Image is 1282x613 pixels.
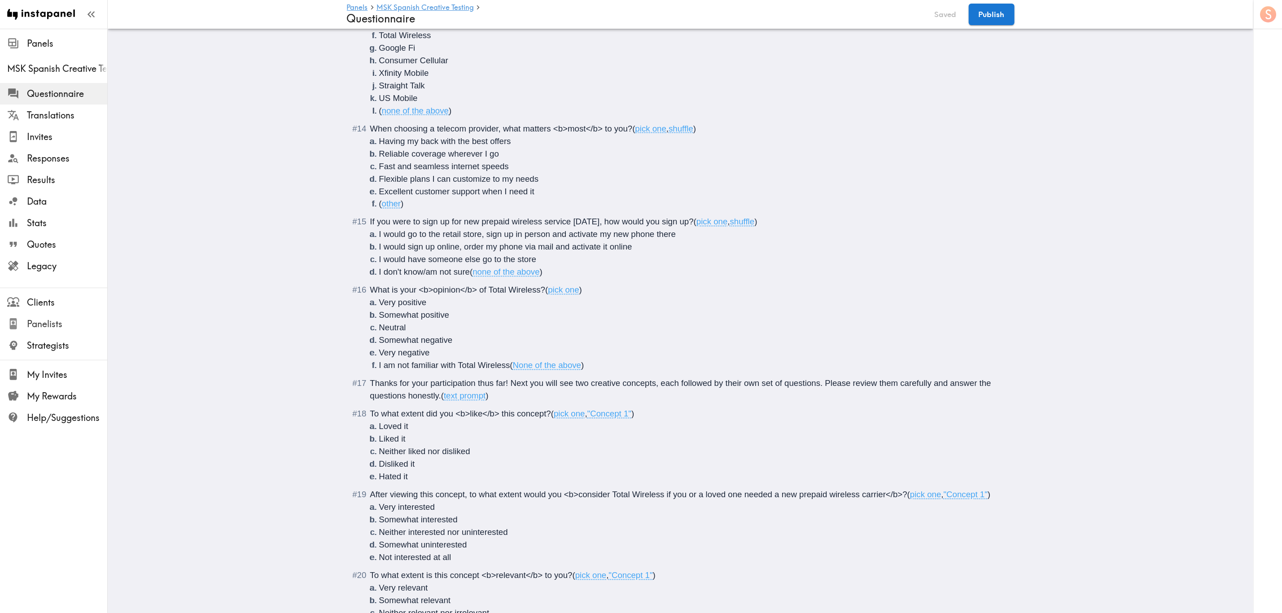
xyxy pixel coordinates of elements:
[666,124,669,133] span: ,
[1265,7,1272,22] span: S
[910,490,941,499] span: pick one
[379,348,430,358] span: Very negative
[379,553,451,562] span: Not interested at all
[669,124,693,133] span: shuffle
[379,323,406,333] span: Neutral
[575,571,607,580] span: pick one
[510,361,513,370] span: (
[27,368,107,381] span: My Invites
[988,490,990,499] span: )
[379,68,429,78] span: Xfinity Mobile
[379,311,450,320] span: Somewhat positive
[379,255,537,264] span: I would have someone else go to the store
[379,267,470,277] span: I don't know/am not sure
[379,56,449,65] span: Consumer Cellular
[27,339,107,352] span: Strategists
[376,4,474,12] a: MSK Spanish Creative Testing
[27,109,107,122] span: Translations
[379,199,382,209] span: (
[379,149,499,158] span: Reliable coverage wherever I go
[548,285,579,295] span: pick one
[444,391,486,401] span: text prompt
[379,31,431,40] span: Total Wireless
[449,106,451,115] span: )
[379,230,676,239] span: I would go to the retail store, sign up in person and activate my new phone there
[379,596,451,605] span: Somewhat relevant
[969,4,1015,25] button: Publish
[379,515,458,525] span: Somewhat interested
[347,12,923,25] h4: Questionnaire
[27,260,107,272] span: Legacy
[632,124,635,133] span: (
[1259,5,1277,23] button: S
[379,460,415,469] span: Disliked it
[370,285,546,295] span: What is your <b>opinion</b> of Total Wireless?
[941,490,944,499] span: ,
[379,447,470,456] span: Neither liked nor disliked
[370,379,994,401] span: Thanks for your participation thus far! Next you will see two creative concepts, each followed by...
[27,296,107,309] span: Clients
[609,571,653,580] span: "Concept 1"
[370,490,907,499] span: After viewing this concept, to what extent would you <b>consider Total Wireless if you or a loved...
[27,217,107,229] span: Stats
[27,238,107,251] span: Quotes
[379,162,509,171] span: Fast and seamless internet speeds
[944,490,988,499] span: "Concept 1"
[382,106,449,115] span: none of the above
[585,409,587,419] span: ,
[693,124,696,133] span: )
[379,361,510,370] span: I am not familiar with Total Wireless
[587,409,631,419] span: "Concept 1"
[551,409,554,419] span: (
[27,390,107,403] span: My Rewards
[379,187,534,196] span: Excellent customer support when I need it
[730,217,755,227] span: shuffle
[540,267,543,277] span: )
[573,571,575,580] span: (
[470,267,473,277] span: (
[370,124,633,133] span: When choosing a telecom provider, what matters <b>most</b> to you?
[379,540,467,550] span: Somewhat uninterested
[379,43,416,53] span: Google Fi
[379,528,508,537] span: Neither interested nor uninterested
[27,174,107,186] span: Results
[554,409,585,419] span: pick one
[379,298,427,307] span: Very positive
[606,571,608,580] span: ,
[728,217,730,227] span: ,
[379,434,406,444] span: Liked it
[379,503,435,512] span: Very interested
[27,88,107,100] span: Questionnaire
[379,136,511,146] span: Having my back with the best offers
[382,199,401,209] span: other
[581,361,584,370] span: )
[653,571,656,580] span: )
[370,571,573,580] span: To what extent is this concept <b>relevant</b> to you?
[754,217,757,227] span: )
[370,217,694,227] span: If you were to sign up for new prepaid wireless service [DATE], how would you sign up?
[27,412,107,424] span: Help/Suggestions
[370,409,551,419] span: To what extent did you <b>like</b> this concept?
[379,583,428,593] span: Very relevant
[27,195,107,208] span: Data
[27,131,107,143] span: Invites
[347,4,368,12] a: Panels
[379,472,408,482] span: Hated it
[27,37,107,50] span: Panels
[379,174,539,184] span: Flexible plans I can customize to my needs
[694,217,696,227] span: (
[473,267,539,277] span: none of the above
[27,318,107,330] span: Panelists
[7,62,107,75] span: MSK Spanish Creative Testing
[27,152,107,165] span: Responses
[379,81,425,90] span: Straight Talk
[513,361,581,370] span: None of the above
[635,124,667,133] span: pick one
[379,93,418,103] span: US Mobile
[696,217,728,227] span: pick one
[579,285,582,295] span: )
[379,242,632,252] span: I would sign up online, order my phone via mail and activate it online
[545,285,548,295] span: (
[907,490,910,499] span: (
